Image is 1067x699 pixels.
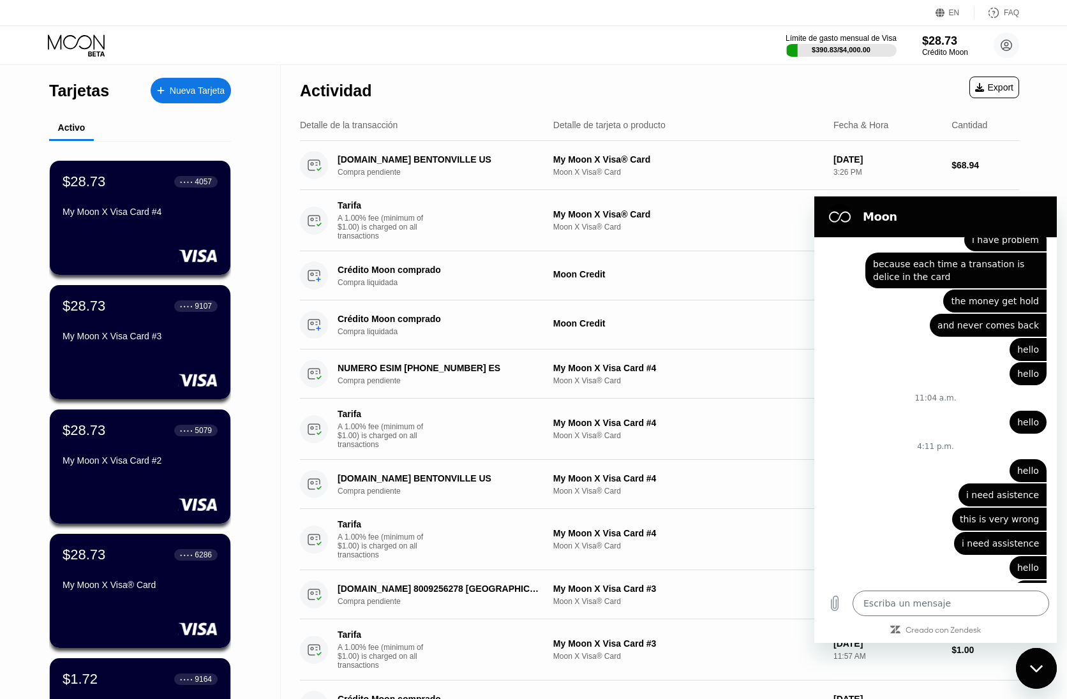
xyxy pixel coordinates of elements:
div: $28.73● ● ● ●6286My Moon X Visa® Card [50,534,230,648]
div: Nueva Tarjeta [151,78,231,103]
div: My Moon X Visa Card #4 [63,207,218,217]
div: TarifaA 1.00% fee (minimum of $1.00) is charged on all transactionsMy Moon X Visa® CardMoon X Vis... [300,190,1019,251]
div: Detalle de la transacción [300,120,398,130]
div: Tarifa [338,629,427,640]
div: My Moon X Visa Card #4 [553,363,823,373]
div: Moon Credit [553,318,823,328]
div: Moon Credit [553,269,823,279]
div: 9107 [195,302,212,311]
div: [DOMAIN_NAME] 8009256278 [GEOGRAPHIC_DATA] [GEOGRAPHIC_DATA]Compra pendienteMy Moon X Visa Card #... [300,570,1019,619]
div: Compra pendiente [338,487,556,496]
div: $68.94 [951,160,1019,170]
div: ● ● ● ● [180,553,193,557]
div: Compra liquidada [338,327,556,336]
div: My Moon X Visa® Card [553,154,823,165]
div: NUMERO ESIM [PHONE_NUMBER] ESCompra pendienteMy Moon X Visa Card #4Moon X Visa® Card[DATE]1:33 PM... [300,349,1019,399]
div: TarifaA 1.00% fee (minimum of $1.00) is charged on all transactionsMy Moon X Visa Card #3Moon X V... [300,619,1019,681]
div: Export [969,77,1019,98]
div: Compra liquidada [338,278,556,287]
div: Detalle de tarjeta o producto [553,120,666,130]
div: $28.73 [63,422,105,439]
div: ● ● ● ● [180,180,193,184]
div: A 1.00% fee (minimum of $1.00) is charged on all transactions [338,533,433,559]
div: My Moon X Visa Card #3 [553,584,823,594]
div: [DOMAIN_NAME] BENTONVILLE US [338,473,541,483]
div: [DATE] [833,638,941,649]
div: My Moon X Visa Card #4 [553,528,823,538]
div: ● ● ● ● [180,304,193,308]
div: Tarifa [338,200,427,210]
div: Compra pendiente [338,376,556,385]
div: Fecha & Hora [833,120,888,130]
div: [DOMAIN_NAME] BENTONVILLE USCompra pendienteMy Moon X Visa Card #4Moon X Visa® Card[DATE]9:21 AM$... [300,460,1019,509]
div: Crédito Moon comprado [338,314,541,324]
div: Límite de gasto mensual de Visa [786,34,897,43]
div: A 1.00% fee (minimum of $1.00) is charged on all transactions [338,422,433,449]
div: [DOMAIN_NAME] 8009256278 [GEOGRAPHIC_DATA] [GEOGRAPHIC_DATA] [338,584,541,594]
div: $1.00 [951,645,1019,655]
div: Crédito Moon compradoCompra liquidadaMoon Credit[DATE]3:00 PM$17.29 [300,300,1019,349]
div: Moon X Visa® Card [553,168,823,177]
div: TarifaA 1.00% fee (minimum of $1.00) is charged on all transactionsMy Moon X Visa Card #4Moon X V... [300,399,1019,460]
div: 6286 [195,550,212,559]
div: Moon X Visa® Card [553,652,823,661]
div: NUMERO ESIM [PHONE_NUMBER] ES [338,363,541,373]
iframe: Botón para iniciar la ventana de mensajería, conversación en curso [1016,648,1057,689]
div: 11:57 AM [833,652,941,661]
div: 5079 [195,426,212,435]
div: Cantidad [951,120,987,130]
div: Tarifa [338,519,427,529]
div: $28.73Crédito Moon [922,34,968,57]
div: Moon X Visa® Card [553,223,823,232]
div: Límite de gasto mensual de Visa$390.83/$4,000.00 [786,34,897,57]
div: Tarjetas [49,82,109,100]
div: Moon X Visa® Card [553,376,823,385]
div: A 1.00% fee (minimum of $1.00) is charged on all transactions [338,643,433,670]
div: My Moon X Visa® Card [553,209,823,219]
div: $28.73● ● ● ●5079My Moon X Visa Card #2 [50,409,230,524]
div: My Moon X Visa® Card [63,580,218,590]
div: 3:26 PM [833,168,941,177]
div: Crédito Moon [922,48,968,57]
div: $28.73 [63,298,105,314]
div: Tarifa [338,409,427,419]
div: 9164 [195,675,212,684]
div: TarifaA 1.00% fee (minimum of $1.00) is charged on all transactionsMy Moon X Visa Card #4Moon X V... [300,509,1019,570]
div: 4057 [195,177,212,186]
div: Crédito Moon compradoCompra liquidadaMoon Credit[DATE]3:00 PM$39.67 [300,251,1019,300]
div: [DOMAIN_NAME] BENTONVILLE US [338,154,541,165]
div: My Moon X Visa Card #3 [553,638,823,649]
div: Compra pendiente [338,168,556,177]
div: Moon X Visa® Card [553,431,823,440]
div: $28.73● ● ● ●4057My Moon X Visa Card #4 [50,161,230,275]
div: [DATE] [833,154,941,165]
div: Activo [58,122,86,133]
div: $28.73 [63,173,105,190]
div: EN [949,8,960,17]
div: $28.73● ● ● ●9107My Moon X Visa Card #3 [50,285,230,399]
div: FAQ [974,6,1019,19]
iframe: Ventana de mensajería [814,196,1057,643]
div: ● ● ● ● [180,677,193,681]
div: $390.83 / $4,000.00 [812,46,870,54]
div: $28.73 [63,547,105,563]
div: My Moon X Visa Card #4 [553,418,823,428]
div: [DOMAIN_NAME] BENTONVILLE USCompra pendienteMy Moon X Visa® CardMoon X Visa® Card[DATE]3:26 PM$68.94 [300,141,1019,190]
div: My Moon X Visa Card #3 [63,331,218,341]
div: ● ● ● ● [180,429,193,432]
